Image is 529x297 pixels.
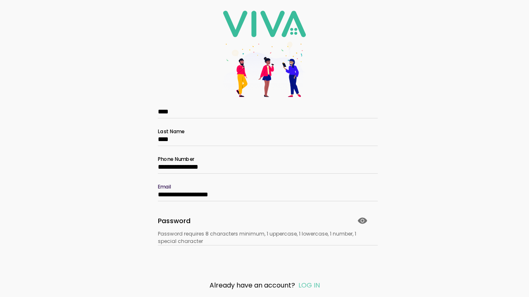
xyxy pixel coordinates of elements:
ion-text: Password requires 8 characters minimum, 1 uppercase, 1 lowercase, 1 number, 1 special character [158,230,371,245]
div: Already have an account? [168,280,361,290]
input: Last Name [158,136,371,143]
a: LOG IN [298,280,320,290]
input: First Name [158,108,371,115]
input: Email [158,191,371,198]
input: Phone Number [158,163,371,170]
